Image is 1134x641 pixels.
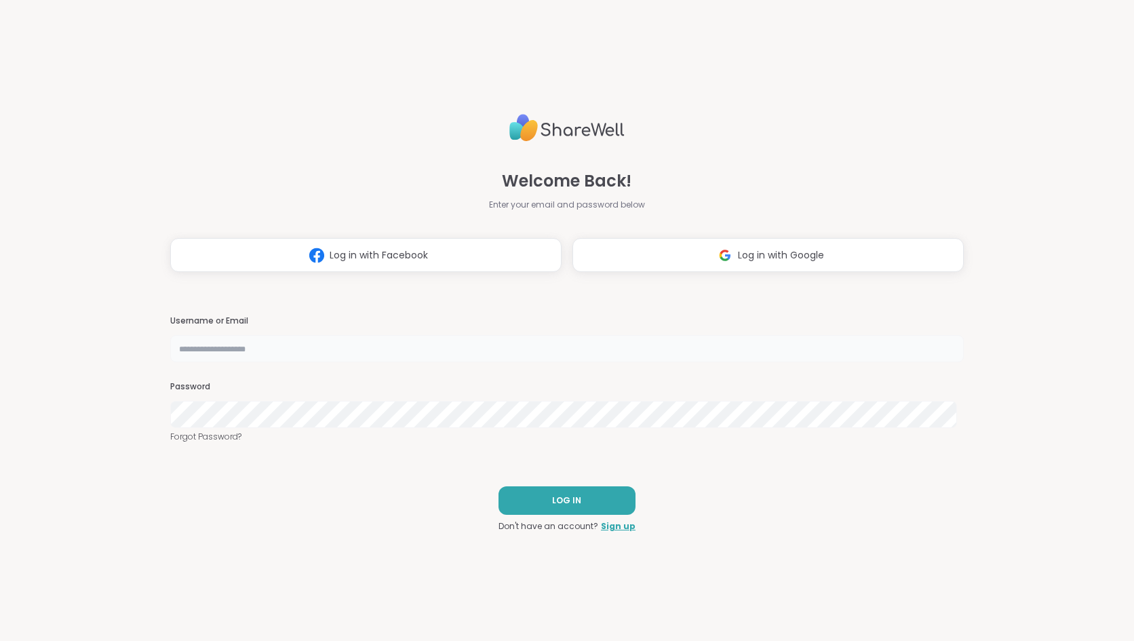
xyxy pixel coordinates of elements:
[170,315,964,327] h3: Username or Email
[601,520,636,532] a: Sign up
[489,199,645,211] span: Enter your email and password below
[552,494,581,507] span: LOG IN
[170,431,964,443] a: Forgot Password?
[712,243,738,268] img: ShareWell Logomark
[170,381,964,393] h3: Password
[498,486,636,515] button: LOG IN
[738,248,824,263] span: Log in with Google
[502,169,631,193] span: Welcome Back!
[572,238,964,272] button: Log in with Google
[498,520,598,532] span: Don't have an account?
[170,238,562,272] button: Log in with Facebook
[330,248,428,263] span: Log in with Facebook
[509,109,625,147] img: ShareWell Logo
[304,243,330,268] img: ShareWell Logomark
